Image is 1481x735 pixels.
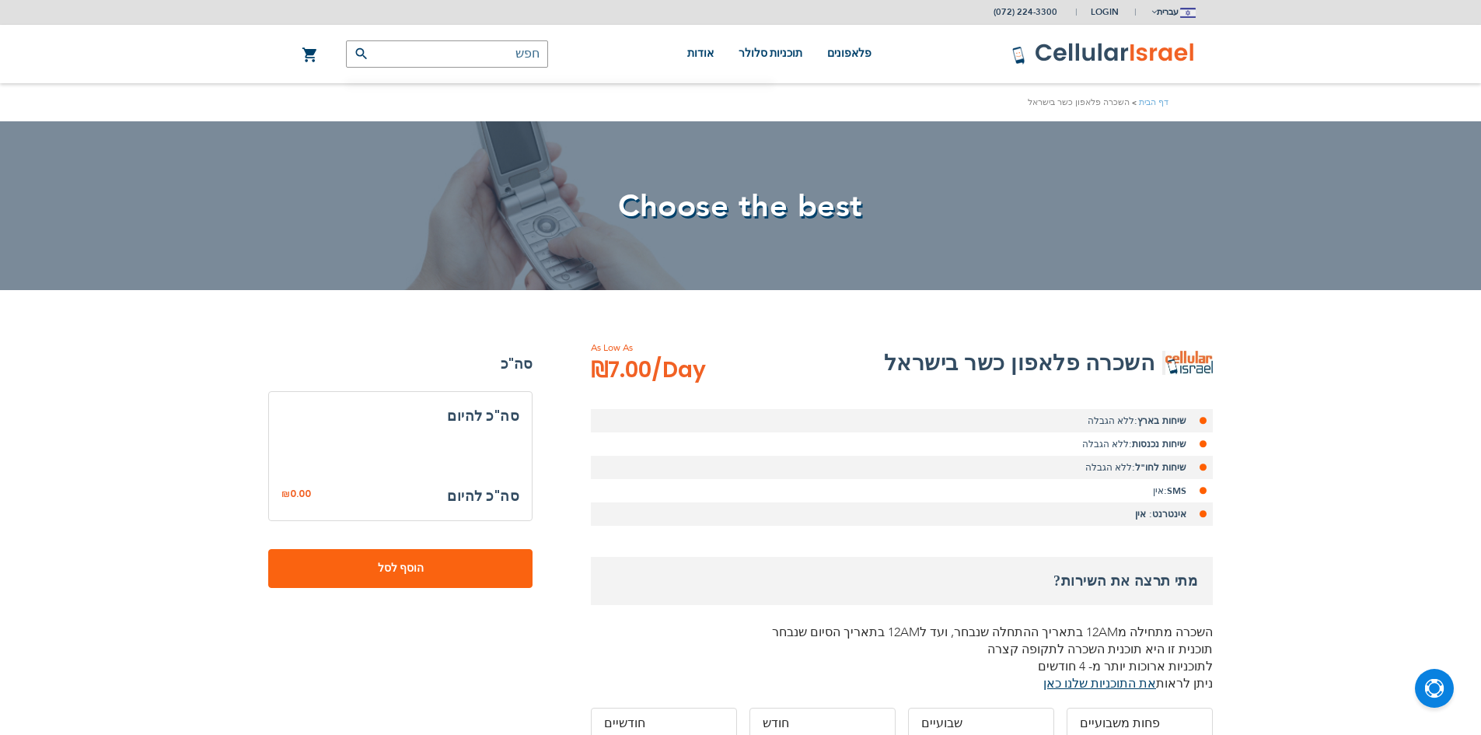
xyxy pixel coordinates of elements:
span: פלאפונים [827,47,871,59]
input: חפש [346,40,548,68]
a: את התוכניות שלנו כאן [1043,675,1156,692]
h3: סה"כ להיום [447,485,519,508]
a: דף הבית [1139,96,1168,108]
li: אין [591,479,1213,502]
p: תוכנית זו היא תוכנית השכרה לתקופה קצרה לתוכניות ארוכות יותר מ- 4 חודשים ניתן לראות [591,641,1213,692]
span: Login [1091,6,1119,18]
a: פלאפונים [827,25,871,83]
a: (072) 224-3300 [994,6,1057,18]
div: חודשיים [604,716,724,730]
span: תוכניות סלולר [739,47,803,59]
p: השכרה מתחילה מ12AM בתאריך ההתחלה שנבחר, ועד ל12AM בתאריך הסיום שנבחר [591,624,1213,641]
li: ללא הגבלה [591,456,1213,479]
li: ללא הגבלה [591,409,1213,432]
strong: סה"כ [268,352,533,376]
button: עברית [1150,1,1196,23]
div: פחות משבועיים [1080,716,1200,730]
img: השכרה פלאפון כשר בישראל [1165,351,1213,375]
span: Choose the best [618,185,863,228]
img: לוגו סלולר ישראל [1011,42,1196,65]
span: ₪7.00 [591,355,706,386]
div: שבועיים [921,716,1041,730]
a: תוכניות סלולר [739,25,803,83]
strong: אינטרנט: אין [1135,508,1186,520]
button: הוסף לסל [268,549,533,588]
strong: SMS: [1164,485,1186,497]
span: ₪ [281,488,290,502]
span: As Low As [591,341,748,355]
span: אודות [687,47,714,59]
span: /Day [651,355,706,386]
span: 0.00 [290,487,311,500]
strong: שיחות לחו"ל: [1132,461,1186,474]
li: ללא הגבלה [591,432,1213,456]
strong: שיחות בארץ: [1134,415,1186,427]
img: Jerusalem [1180,8,1196,18]
span: הוסף לסל [320,560,481,576]
div: חודש [763,716,882,730]
h2: השכרה פלאפון כשר בישראל [884,348,1155,379]
strong: שיחות נכנסות: [1129,438,1186,450]
li: השכרה פלאפון כשר בישראל [1028,95,1139,110]
a: אודות [687,25,714,83]
h3: מתי תרצה את השירות? [591,557,1213,605]
h3: סה"כ להיום [281,404,519,428]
